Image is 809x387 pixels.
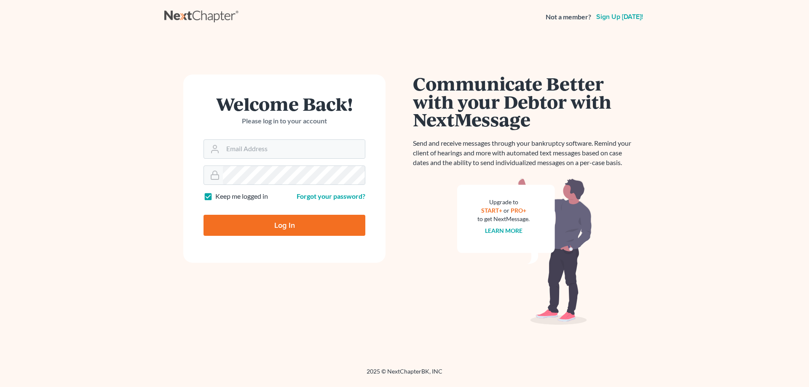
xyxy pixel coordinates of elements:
[204,215,365,236] input: Log In
[595,13,645,20] a: Sign up [DATE]!
[477,198,530,206] div: Upgrade to
[546,12,591,22] strong: Not a member?
[204,95,365,113] h1: Welcome Back!
[164,367,645,382] div: 2025 © NextChapterBK, INC
[215,192,268,201] label: Keep me logged in
[485,227,522,234] a: Learn more
[457,178,592,325] img: nextmessage_bg-59042aed3d76b12b5cd301f8e5b87938c9018125f34e5fa2b7a6b67550977c72.svg
[297,192,365,200] a: Forgot your password?
[477,215,530,223] div: to get NextMessage.
[413,75,636,128] h1: Communicate Better with your Debtor with NextMessage
[504,207,509,214] span: or
[204,116,365,126] p: Please log in to your account
[481,207,502,214] a: START+
[511,207,526,214] a: PRO+
[223,140,365,158] input: Email Address
[413,139,636,168] p: Send and receive messages through your bankruptcy software. Remind your client of hearings and mo...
